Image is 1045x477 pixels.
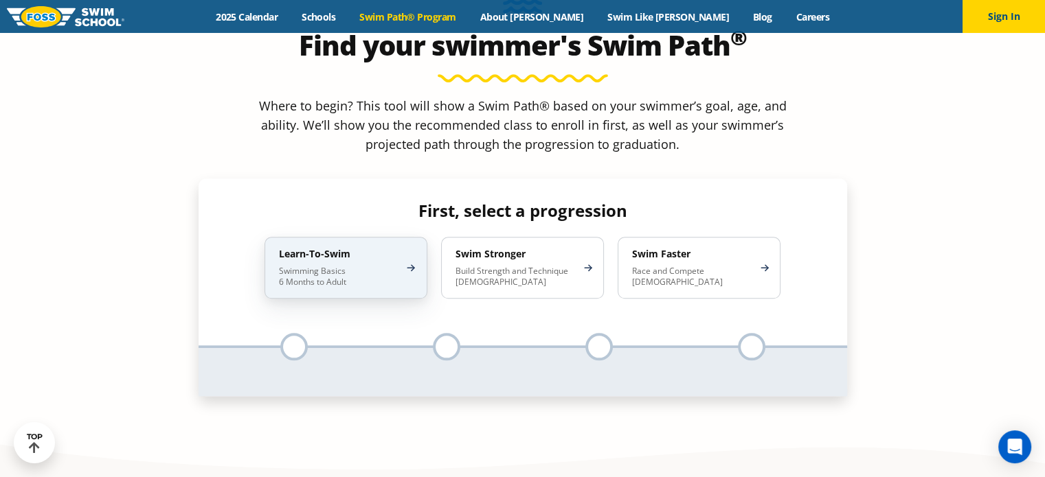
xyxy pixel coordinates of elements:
img: FOSS Swim School Logo [7,6,124,27]
h4: Learn-To-Swim [279,248,399,260]
a: About [PERSON_NAME] [468,10,596,23]
a: Schools [290,10,348,23]
sup: ® [730,23,747,51]
a: 2025 Calendar [204,10,290,23]
a: Careers [784,10,841,23]
p: Where to begin? This tool will show a Swim Path® based on your swimmer’s goal, age, and ability. ... [254,96,792,154]
h4: Swim Stronger [456,248,576,260]
h4: First, select a progression [254,201,791,220]
p: Swimming Basics 6 Months to Adult [279,266,399,288]
div: Open Intercom Messenger [998,430,1031,463]
a: Blog [741,10,784,23]
a: Swim Like [PERSON_NAME] [596,10,741,23]
a: Swim Path® Program [348,10,468,23]
h4: Swim Faster [632,248,752,260]
p: Build Strength and Technique [DEMOGRAPHIC_DATA] [456,266,576,288]
p: Race and Compete [DEMOGRAPHIC_DATA] [632,266,752,288]
div: TOP [27,432,43,454]
h2: Find your swimmer's Swim Path [199,29,847,62]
